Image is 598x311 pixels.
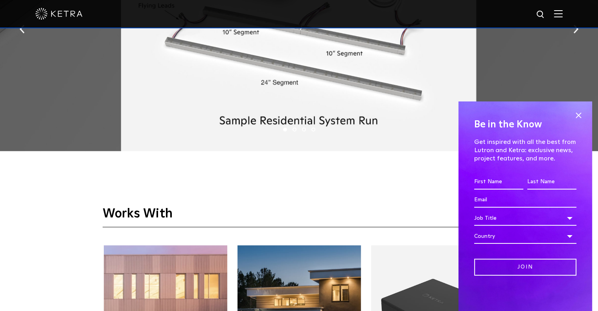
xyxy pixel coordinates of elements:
h4: Be in the Know [474,117,576,132]
input: Join [474,259,576,276]
img: search icon [536,10,546,20]
img: Hamburger%20Nav.svg [554,10,563,17]
p: Get inspired with all the best from Lutron and Ketra: exclusive news, project features, and more. [474,138,576,162]
input: Last Name [527,175,576,190]
img: arrow-right-black.svg [573,25,578,33]
div: Job Title [474,211,576,226]
img: ketra-logo-2019-white [35,8,83,20]
input: Email [474,193,576,208]
img: arrow-left-black.svg [20,25,25,33]
input: First Name [474,175,523,190]
div: Country [474,229,576,244]
h3: Works With [103,206,496,228]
